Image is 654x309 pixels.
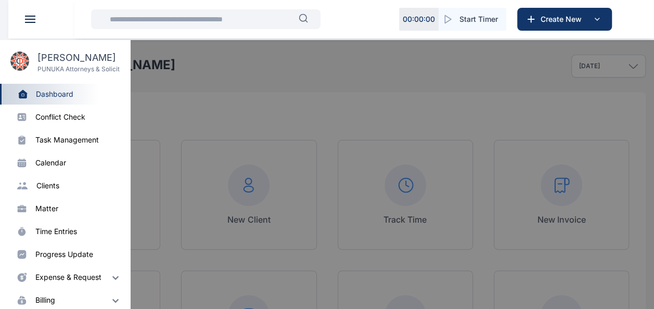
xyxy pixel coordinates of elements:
p: [PERSON_NAME] [37,50,120,65]
div: billing [35,295,55,305]
button: Create New [517,8,612,31]
div: time entries [35,226,77,237]
img: 55rwRjFEX5E7Gw8PS2Ojdim+VIHJD8DsSuKnc8xw2S3xojYtH5FYmlFsnytGkNPEfgu7wegX7y+39wimQ5hw7y0ku6XV6L+BH... [109,294,122,306]
div: dashboard [36,89,73,99]
div: calendar [35,158,66,168]
button: Start Timer [439,8,506,31]
div: matter [35,203,58,214]
span: Start Timer [459,14,498,24]
div: expense & request [35,272,101,282]
div: progress update [35,249,93,260]
div: task management [35,135,99,145]
div: clients [36,181,59,191]
img: 55rwRjFEX5E7Gw8PS2Ojdim+VIHJD8DsSuKnc8xw2S3xojYtH5FYmlFsnytGkNPEfgu7wegX7y+39wimQ5hw7y0ku6XV6L+BH... [109,271,122,284]
p: 00 : 00 : 00 [403,14,435,24]
img: logo [10,51,29,71]
div: conflict check [35,112,85,122]
span: Create New [536,14,591,24]
p: PUNUKA Attorneys & Solicitors [37,65,120,73]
